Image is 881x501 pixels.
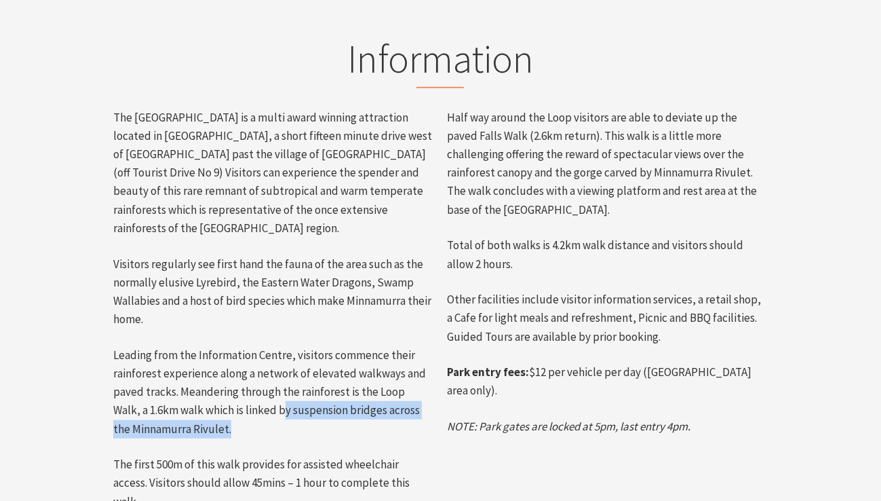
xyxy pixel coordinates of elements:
p: Visitors regularly see first hand the fauna of the area such as the normally elusive Lyrebird, th... [113,255,433,329]
strong: Park entry fees: [447,365,529,379]
p: The [GEOGRAPHIC_DATA] is a multi award winning attraction located in [GEOGRAPHIC_DATA], a short f... [113,109,433,238]
p: Other facilities include visitor information services, a retail shop, a Cafe for light meals and ... [447,291,767,346]
p: Half way around the Loop visitors are able to deviate up the paved Falls Walk (2.6km return). Thi... [447,109,767,219]
p: $12 per vehicle per day ([GEOGRAPHIC_DATA] area only). [447,363,767,400]
em: NOTE: Park gates are locked at 5pm, last entry 4pm. [447,419,690,434]
h2: Information [106,35,774,88]
p: Total of both walks is 4.2km walk distance and visitors should allow 2 hours. [447,236,767,273]
p: Leading from the Information Centre, visitors commence their rainforest experience along a networ... [113,346,433,439]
